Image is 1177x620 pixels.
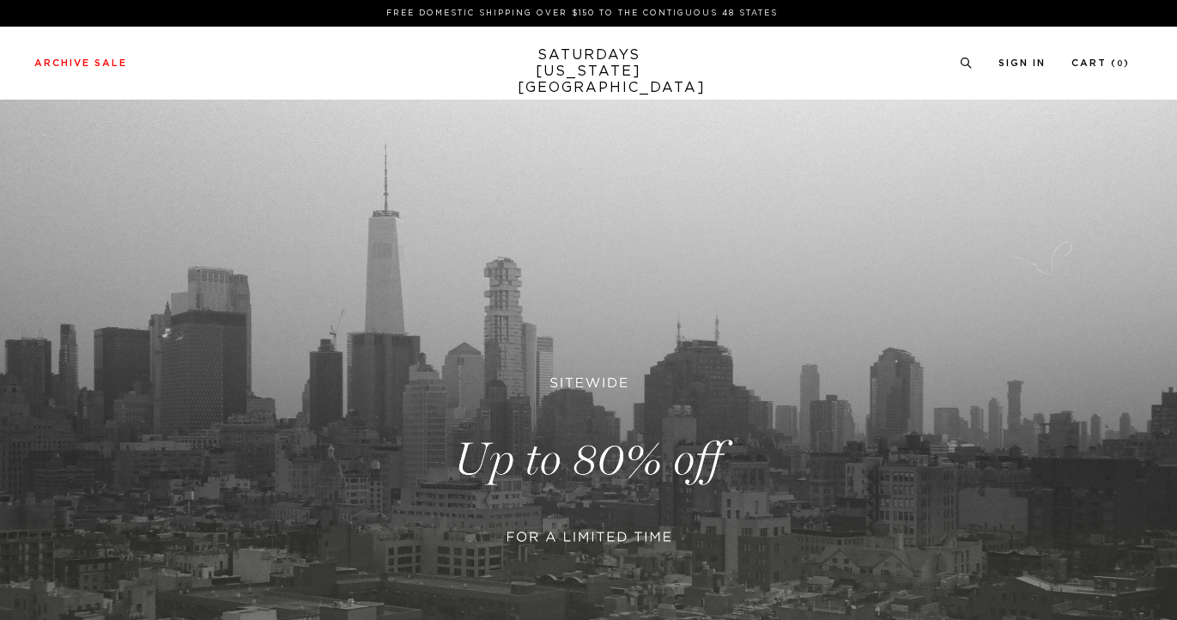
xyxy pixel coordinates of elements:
p: FREE DOMESTIC SHIPPING OVER $150 TO THE CONTIGUOUS 48 STATES [41,7,1123,20]
a: Sign In [998,58,1046,68]
a: Cart (0) [1071,58,1130,68]
a: SATURDAYS[US_STATE][GEOGRAPHIC_DATA] [518,47,659,96]
a: Archive Sale [34,58,127,68]
small: 0 [1117,60,1124,68]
